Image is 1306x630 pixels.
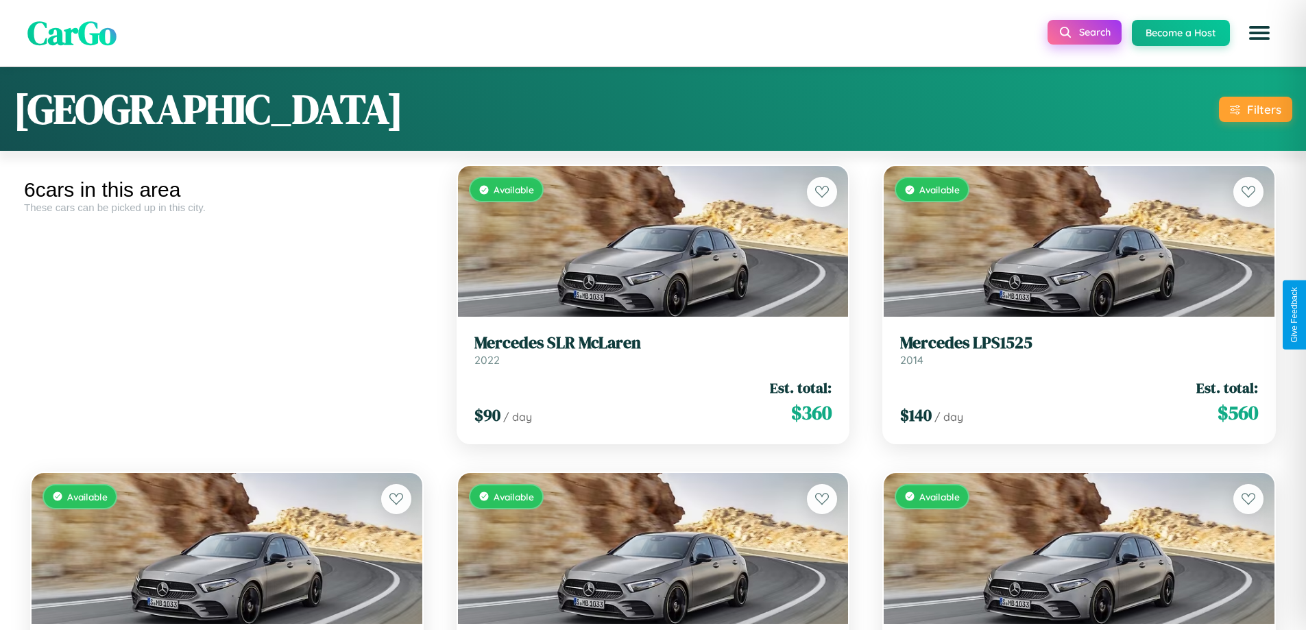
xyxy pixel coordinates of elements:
[27,10,117,56] span: CarGo
[791,399,832,426] span: $ 360
[1240,14,1279,52] button: Open menu
[67,491,108,502] span: Available
[494,491,534,502] span: Available
[474,333,832,353] h3: Mercedes SLR McLaren
[1247,102,1281,117] div: Filters
[1048,20,1122,45] button: Search
[919,184,960,195] span: Available
[1132,20,1230,46] button: Become a Host
[494,184,534,195] span: Available
[934,410,963,424] span: / day
[900,333,1258,367] a: Mercedes LPS15252014
[503,410,532,424] span: / day
[900,353,923,367] span: 2014
[1219,97,1292,122] button: Filters
[1196,378,1258,398] span: Est. total:
[24,178,430,202] div: 6 cars in this area
[474,353,500,367] span: 2022
[770,378,832,398] span: Est. total:
[24,202,430,213] div: These cars can be picked up in this city.
[900,333,1258,353] h3: Mercedes LPS1525
[919,491,960,502] span: Available
[1218,399,1258,426] span: $ 560
[474,333,832,367] a: Mercedes SLR McLaren2022
[1290,287,1299,343] div: Give Feedback
[1079,26,1111,38] span: Search
[474,404,500,426] span: $ 90
[14,81,403,137] h1: [GEOGRAPHIC_DATA]
[900,404,932,426] span: $ 140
